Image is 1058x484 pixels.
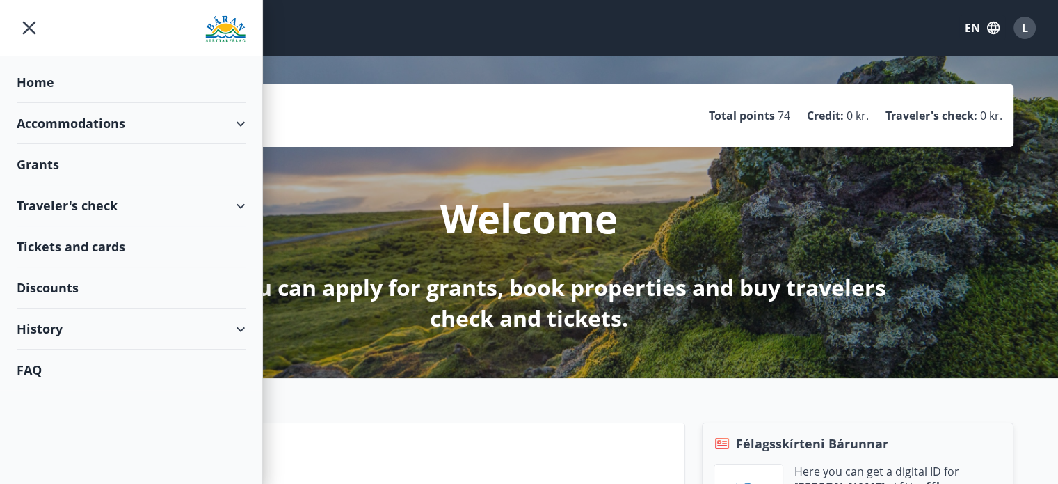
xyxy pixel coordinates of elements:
[736,435,888,453] span: Félagsskírteni Bárunnar
[162,272,897,334] p: Here you can apply for grants, book properties and buy travelers check and tickets.
[17,267,246,309] div: Discounts
[147,458,673,482] p: FAQ
[1022,20,1028,36] span: L
[440,192,618,244] p: Welcome
[959,15,1005,40] button: EN
[885,108,977,123] p: Traveler's check :
[17,62,246,103] div: Home
[17,309,246,350] div: History
[205,15,246,43] img: union_logo
[778,108,790,123] span: 74
[17,226,246,267] div: Tickets and cards
[17,103,246,144] div: Accommodations
[17,15,42,40] button: menu
[17,144,246,185] div: Grants
[17,350,246,390] div: FAQ
[1008,11,1041,45] button: L
[709,108,775,123] p: Total points
[847,108,869,123] span: 0 kr.
[807,108,844,123] p: Credit :
[980,108,1002,123] span: 0 kr.
[17,185,246,226] div: Traveler's check
[794,464,959,479] p: Here you can get a digital ID for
